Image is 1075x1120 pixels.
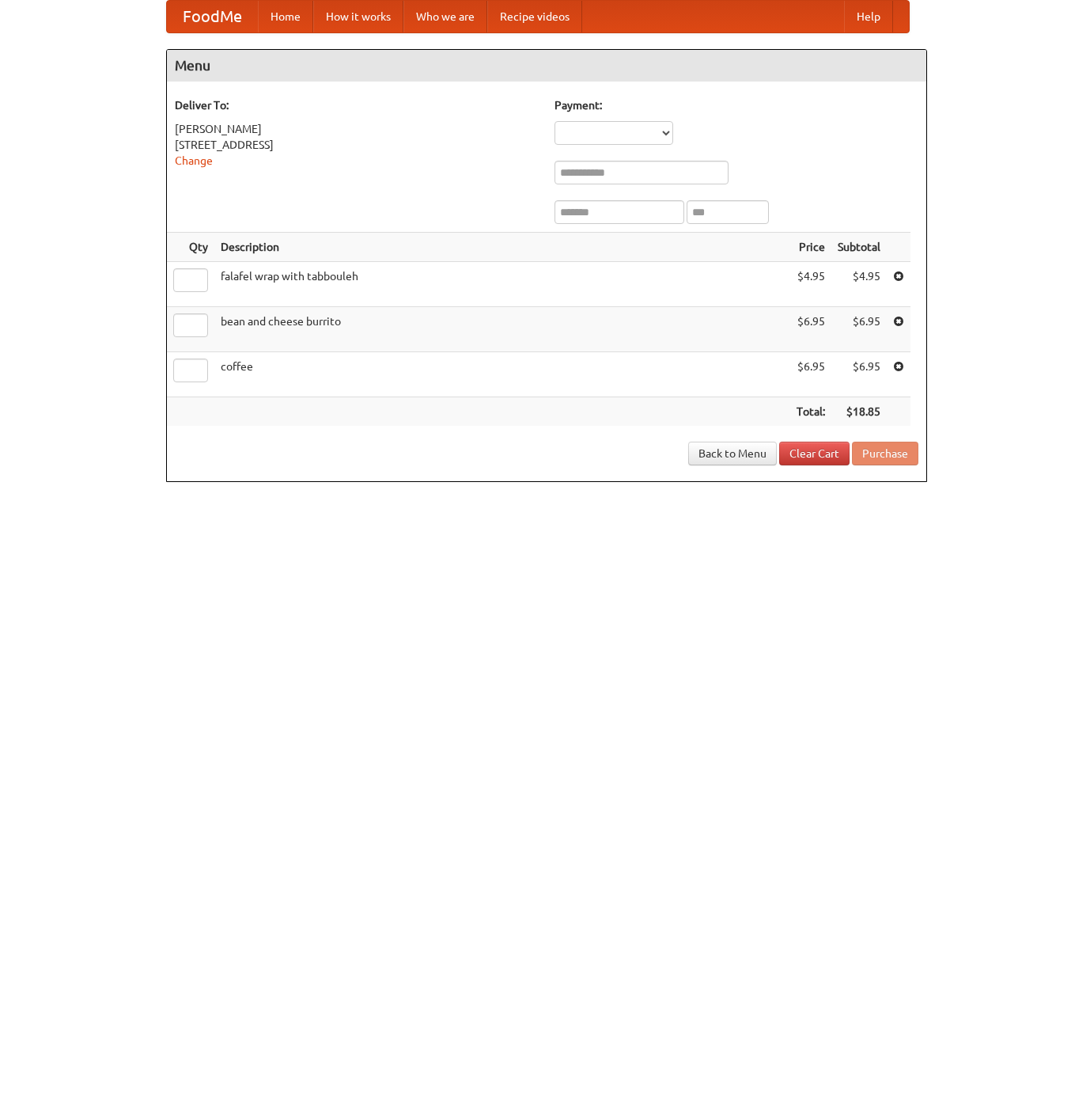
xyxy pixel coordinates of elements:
[487,1,582,32] a: Recipe videos
[258,1,313,32] a: Home
[831,352,887,397] td: $6.95
[175,97,539,113] h5: Deliver To:
[688,442,777,465] a: Back to Menu
[831,397,887,427] th: $18.85
[403,1,487,32] a: Who we are
[790,262,831,307] td: $4.95
[214,233,790,262] th: Description
[831,262,887,307] td: $4.95
[831,233,887,262] th: Subtotal
[167,1,258,32] a: FoodMe
[831,307,887,352] td: $6.95
[175,154,213,167] a: Change
[214,262,790,307] td: falafel wrap with tabbouleh
[790,233,831,262] th: Price
[790,352,831,397] td: $6.95
[175,121,539,137] div: [PERSON_NAME]
[167,233,214,262] th: Qty
[175,137,539,153] div: [STREET_ADDRESS]
[852,442,918,465] button: Purchase
[790,307,831,352] td: $6.95
[313,1,403,32] a: How it works
[555,97,918,113] h5: Payment:
[790,397,831,427] th: Total:
[214,352,790,397] td: coffee
[844,1,893,32] a: Help
[779,442,850,465] a: Clear Cart
[167,50,926,82] h4: Menu
[214,307,790,352] td: bean and cheese burrito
